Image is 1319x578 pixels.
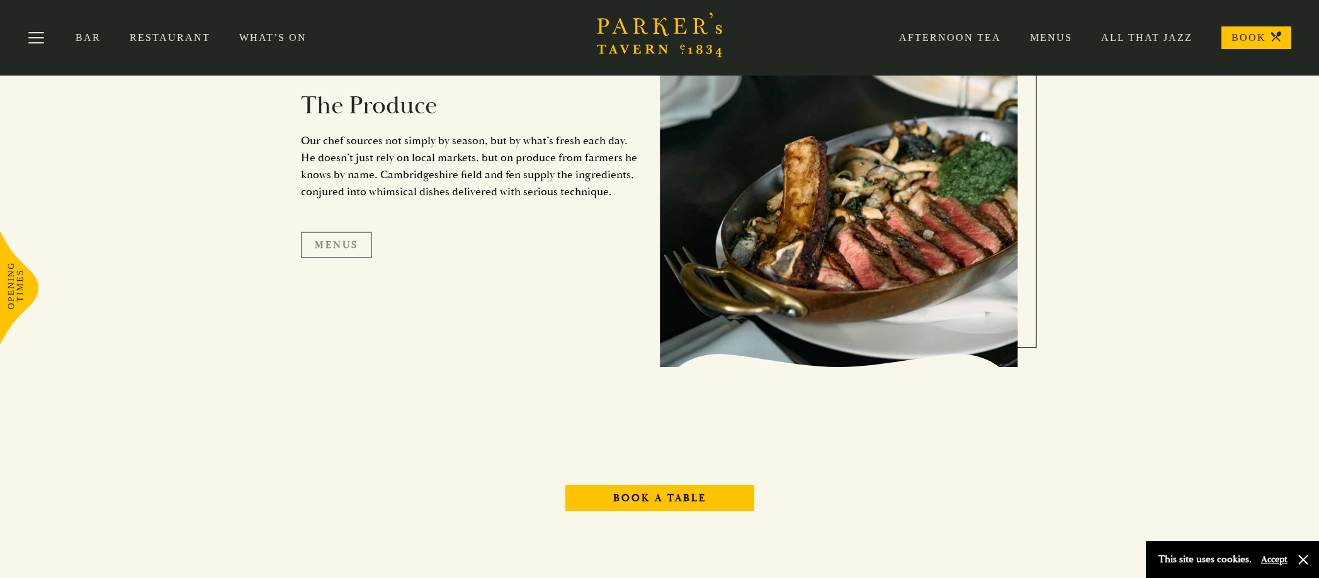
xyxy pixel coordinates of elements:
[1158,550,1252,569] p: This site uses cookies.
[301,91,641,121] h2: The Produce
[301,132,641,200] p: Our chef sources not simply by season, but by what’s fresh each day. He doesn’t just rely on loca...
[301,232,372,258] a: Menus
[565,485,754,511] a: Book A Table
[1261,553,1288,565] button: Accept
[1297,553,1310,566] button: Close and accept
